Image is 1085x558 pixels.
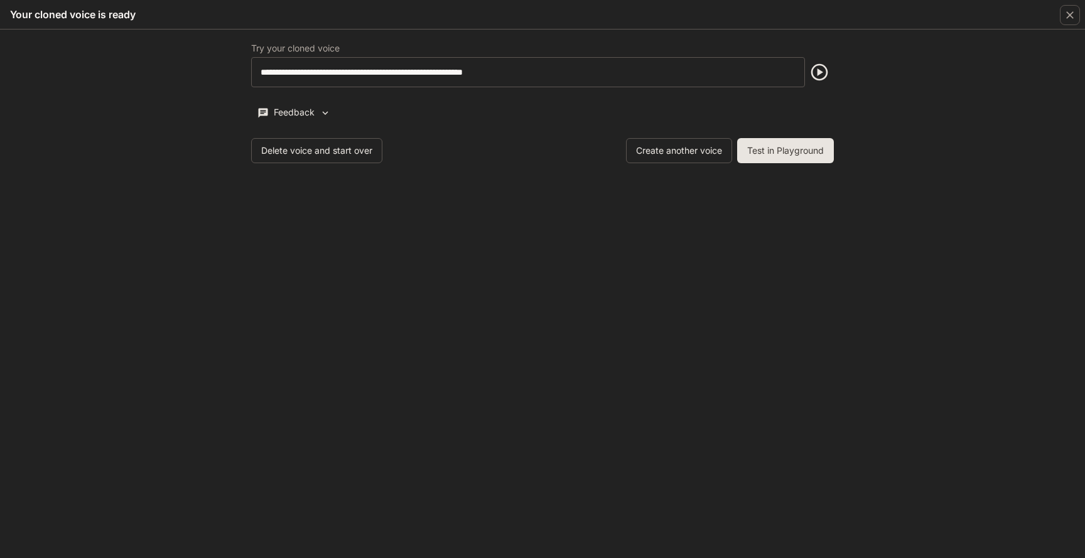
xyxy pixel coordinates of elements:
button: Test in Playground [737,138,834,163]
h5: Your cloned voice is ready [10,8,136,21]
button: Feedback [251,102,337,123]
p: Try your cloned voice [251,44,340,53]
button: Create another voice [626,138,732,163]
button: Delete voice and start over [251,138,382,163]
